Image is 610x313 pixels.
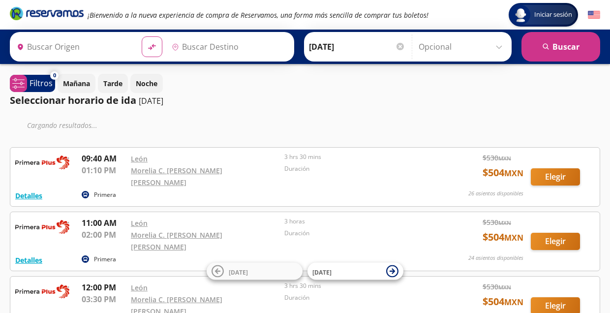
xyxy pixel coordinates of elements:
p: Primera [94,190,116,199]
small: MXN [498,219,511,226]
span: 0 [53,71,56,80]
span: $ 530 [483,153,511,163]
small: MXN [504,297,523,308]
img: RESERVAMOS [15,282,69,301]
input: Elegir Fecha [309,34,405,59]
a: León [131,283,148,292]
a: León [131,154,148,163]
button: [DATE] [307,263,403,280]
p: Duración [284,164,433,173]
p: Filtros [30,77,53,89]
p: Mañana [63,78,90,89]
p: Noche [136,78,157,89]
p: 11:00 AM [82,217,126,229]
a: Morelia C. [PERSON_NAME] [PERSON_NAME] [131,166,222,187]
button: Mañana [58,74,95,93]
p: 02:00 PM [82,229,126,241]
span: $ 504 [483,165,523,180]
button: 0Filtros [10,75,55,92]
button: Elegir [531,233,580,250]
i: Brand Logo [10,6,84,21]
p: 24 asientos disponibles [468,254,523,262]
button: Noche [130,74,163,93]
small: MXN [504,168,523,179]
p: 03:30 PM [82,293,126,305]
small: MXN [498,155,511,162]
span: $ 530 [483,282,511,292]
p: Primera [94,255,116,264]
p: Duración [284,293,433,302]
p: Duración [284,229,433,238]
button: Buscar [521,32,600,62]
span: $ 530 [483,217,511,227]
em: Cargando resultados ... [27,121,97,130]
p: 09:40 AM [82,153,126,164]
input: Opcional [419,34,507,59]
input: Buscar Destino [168,34,289,59]
small: MXN [504,232,523,243]
button: Tarde [98,74,128,93]
span: $ 504 [483,294,523,309]
p: 3 hrs 30 mins [284,153,433,161]
a: León [131,219,148,228]
span: [DATE] [229,268,248,276]
button: Elegir [531,168,580,186]
em: ¡Bienvenido a la nueva experiencia de compra de Reservamos, una forma más sencilla de comprar tus... [88,10,428,20]
a: Brand Logo [10,6,84,24]
span: [DATE] [312,268,332,276]
span: Iniciar sesión [530,10,576,20]
p: 01:10 PM [82,164,126,176]
p: Tarde [103,78,122,89]
p: Seleccionar horario de ida [10,93,136,108]
span: $ 504 [483,230,523,245]
button: English [588,9,600,21]
p: 3 horas [284,217,433,226]
small: MXN [498,283,511,291]
img: RESERVAMOS [15,217,69,237]
p: [DATE] [139,95,163,107]
p: 12:00 PM [82,282,126,293]
a: Morelia C. [PERSON_NAME] [PERSON_NAME] [131,230,222,251]
p: 26 asientos disponibles [468,189,523,198]
img: RESERVAMOS [15,153,69,172]
button: Detalles [15,190,42,201]
button: Detalles [15,255,42,265]
button: [DATE] [207,263,303,280]
input: Buscar Origen [13,34,134,59]
p: 3 hrs 30 mins [284,282,433,290]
